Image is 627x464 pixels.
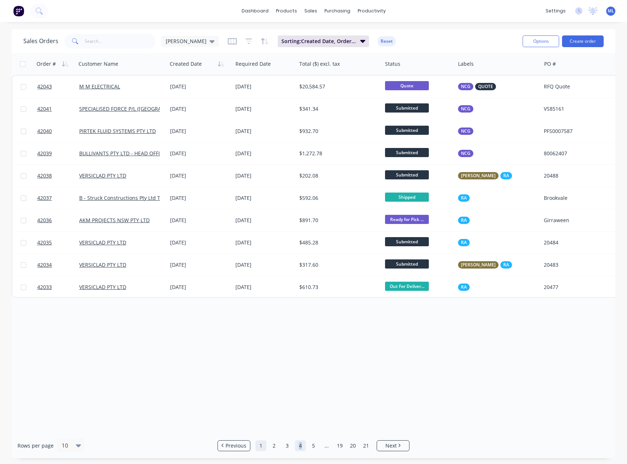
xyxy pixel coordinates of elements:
a: PIRTEK FLUID SYSTEMS PTY LTD [79,128,156,134]
a: AKM PROJECTS NSW PTY LTD [79,217,150,224]
div: 80062407 [544,150,613,157]
div: 20483 [544,261,613,269]
span: Submitted [385,170,429,179]
div: PO # [544,60,556,68]
a: Page 3 [282,440,293,451]
span: RA [503,261,509,269]
div: $1,272.78 [299,150,375,157]
a: Page 20 [347,440,358,451]
a: Page 5 [308,440,319,451]
div: RFQ Quote [544,83,613,90]
a: dashboard [238,5,272,16]
span: Sorting: Created Date, Order # [281,38,356,45]
div: $932.70 [299,128,375,135]
div: $341.34 [299,105,375,113]
button: NCGQUOTE [458,83,496,90]
a: M M ELECTRICAL [79,83,120,90]
button: RA [458,284,470,291]
div: [DATE] [235,239,293,246]
div: $485.28 [299,239,375,246]
div: sales [301,5,321,16]
ul: Pagination [215,440,412,451]
div: [DATE] [170,194,230,202]
span: NCG [461,150,470,157]
button: Sorting:Created Date, Order # [278,35,369,47]
span: 42036 [37,217,52,224]
span: RA [461,284,467,291]
div: Brookvale [544,194,613,202]
a: 42041 [37,98,79,120]
div: [DATE] [170,128,230,135]
button: NCG [458,105,473,113]
a: 42033 [37,276,79,298]
span: Submitted [385,259,429,269]
button: Create order [562,35,604,47]
div: [DATE] [235,83,293,90]
a: 42034 [37,254,79,276]
span: Next [385,442,397,449]
div: VS85161 [544,105,613,113]
div: PFS0007587 [544,128,613,135]
button: Options [523,35,559,47]
button: [PERSON_NAME]RA [458,261,512,269]
div: [DATE] [235,105,293,113]
a: Previous page [218,442,250,449]
span: 42041 [37,105,52,113]
div: 20477 [544,284,613,291]
span: Rows per page [18,442,54,449]
div: [DATE] [235,128,293,135]
div: Labels [458,60,474,68]
div: [DATE] [235,284,293,291]
div: Created Date [170,60,202,68]
div: 20484 [544,239,613,246]
span: 42035 [37,239,52,246]
img: Factory [13,5,24,16]
div: $891.70 [299,217,375,224]
div: $20,584.57 [299,83,375,90]
div: [DATE] [170,261,230,269]
span: QUOTE [478,83,493,90]
a: Page 19 [334,440,345,451]
span: RA [503,172,509,179]
div: Girraween [544,217,613,224]
div: productivity [354,5,389,16]
a: VERSICLAD PTY LTD [79,239,126,246]
a: B - Struck Constructions Pty Ltd T/A BRC [79,194,177,201]
span: 42039 [37,150,52,157]
span: ML [608,8,614,14]
div: [DATE] [235,194,293,202]
a: 42039 [37,142,79,164]
h1: Sales Orders [23,38,58,45]
div: Order # [36,60,56,68]
button: NCG [458,150,473,157]
div: [DATE] [235,261,293,269]
span: Ready for Pick ... [385,215,429,224]
div: [DATE] [235,150,293,157]
span: RA [461,239,467,246]
span: NCG [461,128,470,135]
a: SPECIALISED FORCE P/L ([GEOGRAPHIC_DATA]) [79,105,191,112]
a: VERSICLAD PTY LTD [79,284,126,290]
button: RA [458,217,470,224]
button: NCG [458,128,473,135]
a: BULLIVANTS PTY LTD - HEAD OFFICE [79,150,166,157]
div: [DATE] [170,83,230,90]
a: Page 4 is your current page [295,440,306,451]
div: $202.08 [299,172,375,179]
div: $610.73 [299,284,375,291]
span: NCG [461,83,470,90]
span: 42040 [37,128,52,135]
a: Next page [377,442,409,449]
span: Submitted [385,148,429,157]
span: Out For Deliver... [385,282,429,291]
input: Search... [85,34,156,49]
span: Submitted [385,237,429,246]
button: RA [458,239,470,246]
a: VERSICLAD PTY LTD [79,261,126,268]
div: $592.06 [299,194,375,202]
span: Shipped [385,193,429,202]
div: Total ($) excl. tax [299,60,340,68]
span: Previous [226,442,246,449]
div: Required Date [235,60,271,68]
a: Page 2 [269,440,280,451]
